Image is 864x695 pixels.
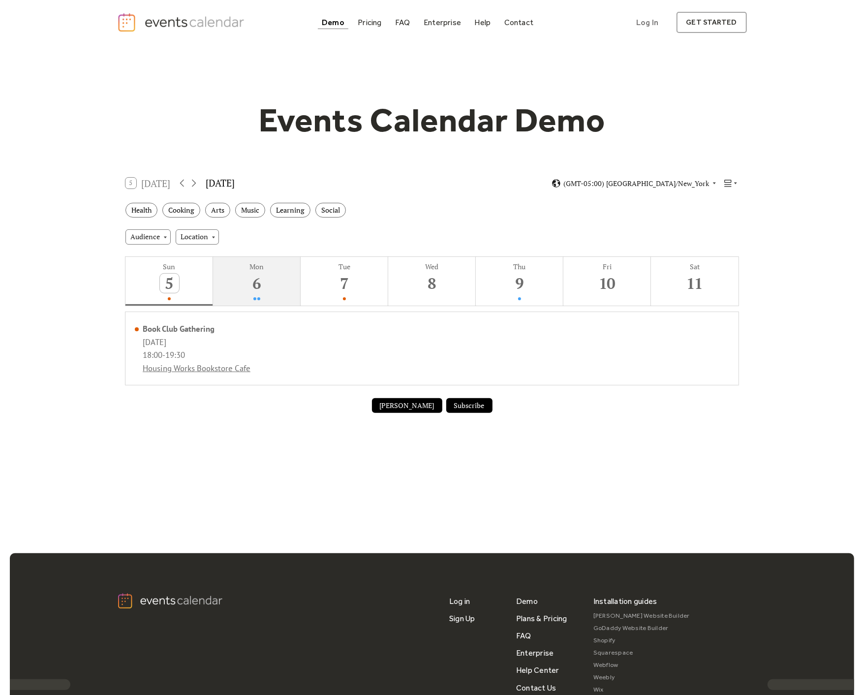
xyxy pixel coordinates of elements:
[593,610,690,622] a: [PERSON_NAME] Website Builder
[516,610,567,627] a: Plans & Pricing
[516,627,531,644] a: FAQ
[516,593,538,610] a: Demo
[677,12,747,33] a: get started
[354,16,386,29] a: Pricing
[322,20,344,25] div: Demo
[471,16,495,29] a: Help
[243,100,621,140] h1: Events Calendar Demo
[593,671,690,684] a: Weebly
[593,634,690,647] a: Shopify
[391,16,414,29] a: FAQ
[500,16,538,29] a: Contact
[420,16,465,29] a: Enterprise
[318,16,348,29] a: Demo
[117,12,247,32] a: home
[626,12,668,33] a: Log In
[504,20,534,25] div: Contact
[449,610,475,627] a: Sign Up
[475,20,491,25] div: Help
[516,644,554,662] a: Enterprise
[593,622,690,634] a: GoDaddy Website Builder
[593,659,690,671] a: Webflow
[516,662,559,679] a: Help Center
[593,593,657,610] div: Installation guides
[593,647,690,659] a: Squarespace
[424,20,461,25] div: Enterprise
[395,20,410,25] div: FAQ
[449,593,470,610] a: Log in
[358,20,382,25] div: Pricing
